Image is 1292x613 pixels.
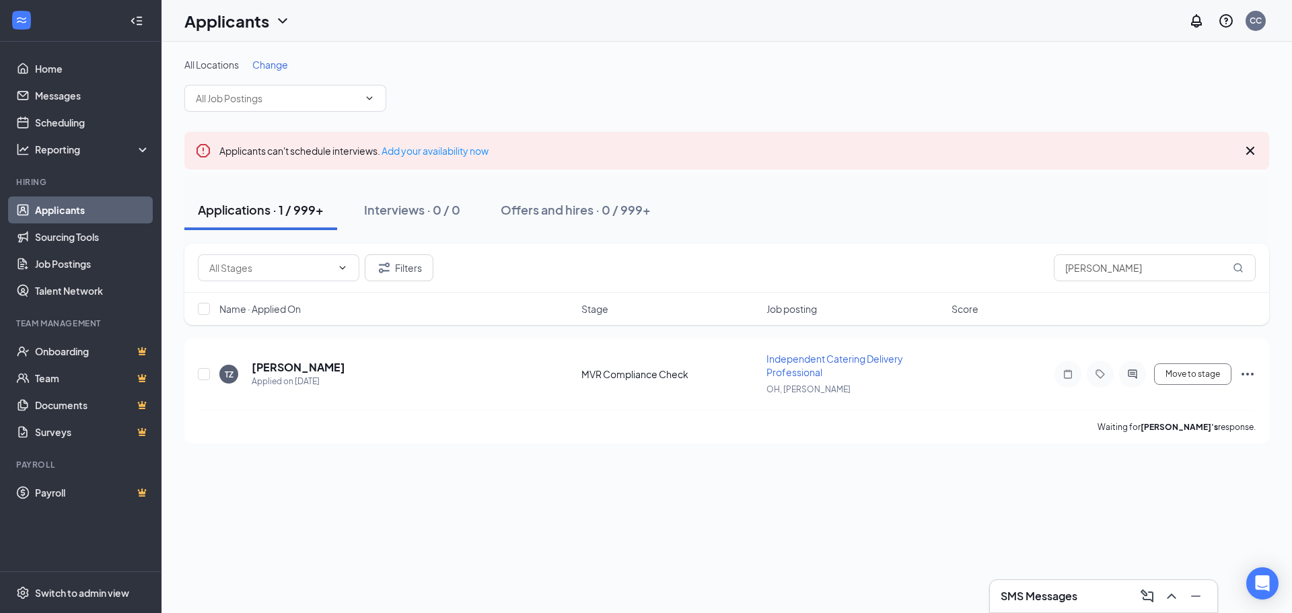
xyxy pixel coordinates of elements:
div: CC [1250,15,1262,26]
svg: Collapse [130,14,143,28]
a: TeamCrown [35,365,150,392]
input: All Stages [209,260,332,275]
svg: Filter [376,260,392,276]
p: Waiting for response. [1098,421,1256,433]
svg: Analysis [16,143,30,156]
div: Payroll [16,459,147,470]
div: Applied on [DATE] [252,375,345,388]
input: Search in applications [1054,254,1256,281]
svg: Tag [1092,369,1108,380]
div: Offers and hires · 0 / 999+ [501,201,651,218]
div: Reporting [35,143,151,156]
svg: Minimize [1188,588,1204,604]
h1: Applicants [184,9,269,32]
a: Talent Network [35,277,150,304]
svg: Error [195,143,211,159]
a: Sourcing Tools [35,223,150,250]
svg: Settings [16,586,30,600]
div: MVR Compliance Check [581,367,758,381]
svg: ChevronDown [364,93,375,104]
a: OnboardingCrown [35,338,150,365]
button: ChevronUp [1161,585,1182,607]
span: Name · Applied On [219,302,301,316]
div: Interviews · 0 / 0 [364,201,460,218]
svg: ChevronUp [1163,588,1180,604]
div: TZ [225,369,234,380]
span: Stage [581,302,608,316]
svg: Note [1060,369,1076,380]
h3: SMS Messages [1001,589,1077,604]
svg: ChevronDown [275,13,291,29]
span: Independent Catering Delivery Professional [766,353,903,378]
a: Add your availability now [382,145,489,157]
a: SurveysCrown [35,419,150,445]
span: Change [252,59,288,71]
h5: [PERSON_NAME] [252,360,345,375]
svg: WorkstreamLogo [15,13,28,27]
span: Score [952,302,978,316]
svg: Notifications [1188,13,1205,29]
button: ComposeMessage [1137,585,1158,607]
svg: ActiveChat [1124,369,1141,380]
svg: Ellipses [1240,366,1256,382]
a: PayrollCrown [35,479,150,506]
button: Filter Filters [365,254,433,281]
a: Messages [35,82,150,109]
input: All Job Postings [196,91,359,106]
button: Move to stage [1154,363,1231,385]
div: Team Management [16,318,147,329]
button: Minimize [1185,585,1207,607]
span: OH, [PERSON_NAME] [766,384,851,394]
div: Hiring [16,176,147,188]
a: Scheduling [35,109,150,136]
a: Job Postings [35,250,150,277]
div: Switch to admin view [35,586,129,600]
svg: MagnifyingGlass [1233,262,1244,273]
svg: Cross [1242,143,1258,159]
div: Applications · 1 / 999+ [198,201,324,218]
a: DocumentsCrown [35,392,150,419]
span: Job posting [766,302,817,316]
a: Home [35,55,150,82]
span: All Locations [184,59,239,71]
svg: ChevronDown [337,262,348,273]
b: [PERSON_NAME]'s [1141,422,1218,432]
svg: QuestionInfo [1218,13,1234,29]
span: Applicants can't schedule interviews. [219,145,489,157]
a: Applicants [35,196,150,223]
svg: ComposeMessage [1139,588,1155,604]
div: Open Intercom Messenger [1246,567,1279,600]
